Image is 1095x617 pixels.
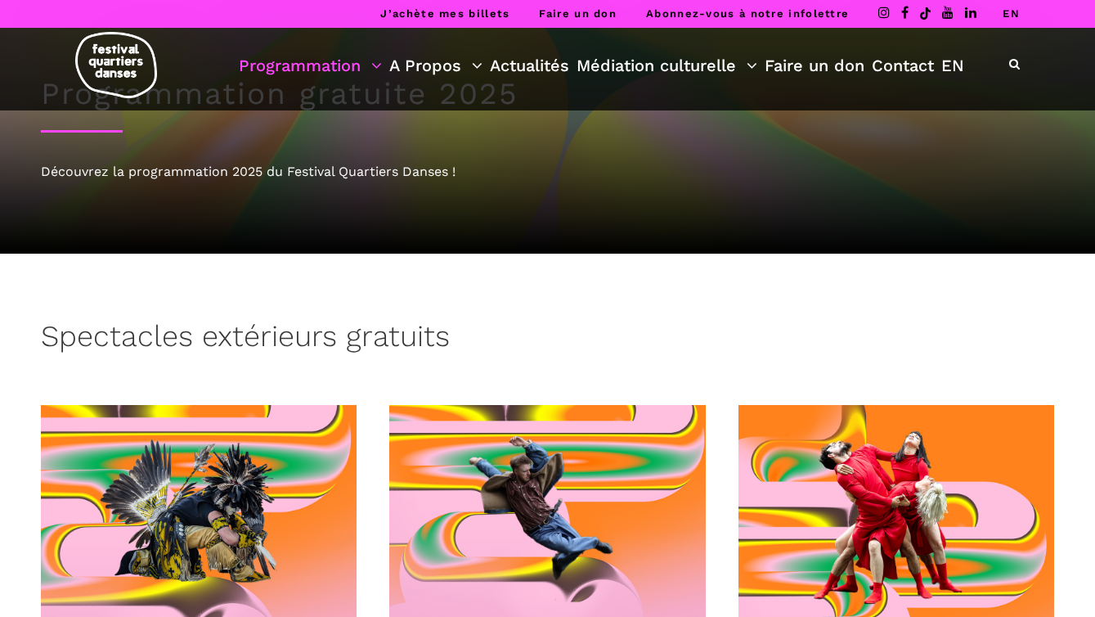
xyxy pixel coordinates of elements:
h3: Spectacles extérieurs gratuits [41,319,450,360]
a: Actualités [490,52,569,79]
a: Programmation [239,52,382,79]
a: EN [941,52,964,79]
a: EN [1003,7,1020,20]
div: Découvrez la programmation 2025 du Festival Quartiers Danses ! [41,161,1055,182]
a: Médiation culturelle [577,52,757,79]
a: Faire un don [539,7,617,20]
a: Faire un don [765,52,864,79]
img: logo-fqd-med [75,32,157,98]
a: Contact [872,52,934,79]
a: J’achète mes billets [380,7,509,20]
a: A Propos [389,52,482,79]
a: Abonnez-vous à notre infolettre [646,7,849,20]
